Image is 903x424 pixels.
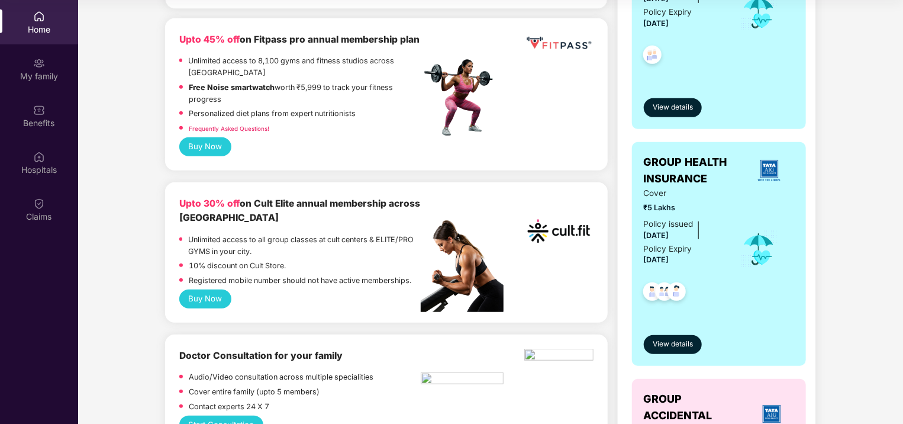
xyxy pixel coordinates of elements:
[189,260,286,272] p: 10% discount on Cult Store.
[662,279,691,308] img: svg+xml;base64,PHN2ZyB4bWxucz0iaHR0cDovL3d3dy53My5vcmcvMjAwMC9zdmciIHdpZHRoPSI0OC45NDMiIGhlaWdodD...
[644,187,724,200] span: Cover
[740,230,778,269] img: icon
[189,275,411,287] p: Registered mobile number should not have active memberships.
[189,108,356,120] p: Personalized diet plans from expert nutritionists
[33,104,45,116] img: svg+xml;base64,PHN2ZyBpZD0iQmVuZWZpdHMiIHhtbG5zPSJodHRwOi8vd3d3LnczLm9yZy8yMDAwL3N2ZyIgd2lkdGg9Ij...
[179,198,420,223] b: on Cult Elite annual membership across [GEOGRAPHIC_DATA]
[189,371,373,383] p: Audio/Video consultation across multiple specialities
[644,202,724,214] span: ₹5 Lakhs
[33,151,45,163] img: svg+xml;base64,PHN2ZyBpZD0iSG9zcGl0YWxzIiB4bWxucz0iaHR0cDovL3d3dy53My5vcmcvMjAwMC9zdmciIHdpZHRoPS...
[179,290,231,309] button: Buy Now
[638,42,667,71] img: svg+xml;base64,PHN2ZyB4bWxucz0iaHR0cDovL3d3dy53My5vcmcvMjAwMC9zdmciIHdpZHRoPSI0OC45NDMiIGhlaWdodD...
[644,243,692,255] div: Policy Expiry
[179,137,231,156] button: Buy Now
[644,255,669,264] span: [DATE]
[189,82,421,105] p: worth ₹5,999 to track your fitness progress
[644,6,692,18] div: Policy Expiry
[189,125,269,132] a: Frequently Asked Questions!
[188,55,421,79] p: Unlimited access to 8,100 gyms and fitness studios across [GEOGRAPHIC_DATA]
[644,19,669,28] span: [DATE]
[188,234,421,258] p: Unlimited access to all group classes at cult centers & ELITE/PRO GYMS in your city.
[189,83,275,92] strong: Free Noise smartwatch
[644,335,702,354] button: View details
[524,33,594,54] img: fppp.png
[644,218,694,230] div: Policy issued
[653,339,693,350] span: View details
[650,279,679,308] img: svg+xml;base64,PHN2ZyB4bWxucz0iaHR0cDovL3d3dy53My5vcmcvMjAwMC9zdmciIHdpZHRoPSI0OC45MTUiIGhlaWdodD...
[644,154,745,188] span: GROUP HEALTH INSURANCE
[644,231,669,240] span: [DATE]
[421,56,504,139] img: fpp.png
[524,349,594,364] img: physica%20-%20Edited.png
[524,197,594,266] img: cult.png
[753,155,785,187] img: insurerLogo
[179,34,240,45] b: Upto 45% off
[33,198,45,210] img: svg+xml;base64,PHN2ZyBpZD0iQ2xhaW0iIHhtbG5zPSJodHRwOi8vd3d3LnczLm9yZy8yMDAwL3N2ZyIgd2lkdGg9IjIwIi...
[33,57,45,69] img: svg+xml;base64,PHN2ZyB3aWR0aD0iMjAiIGhlaWdodD0iMjAiIHZpZXdCb3g9IjAgMCAyMCAyMCIgZmlsbD0ibm9uZSIgeG...
[421,220,504,312] img: pc2.png
[33,11,45,23] img: svg+xml;base64,PHN2ZyBpZD0iSG9tZSIgeG1sbnM9Imh0dHA6Ly93d3cudzMub3JnLzIwMDAvc3ZnIiB3aWR0aD0iMjAiIG...
[179,350,343,361] b: Doctor Consultation for your family
[653,102,693,113] span: View details
[189,386,320,398] p: Cover entire family (upto 5 members)
[179,198,240,209] b: Upto 30% off
[644,98,702,117] button: View details
[638,279,667,308] img: svg+xml;base64,PHN2ZyB4bWxucz0iaHR0cDovL3d3dy53My5vcmcvMjAwMC9zdmciIHdpZHRoPSI0OC45NDMiIGhlaWdodD...
[421,372,504,388] img: pngtree-physiotherapy-physiotherapist-rehab-disability-stretching-png-image_6063262.png
[179,34,420,45] b: on Fitpass pro annual membership plan
[189,401,269,413] p: Contact experts 24 X 7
